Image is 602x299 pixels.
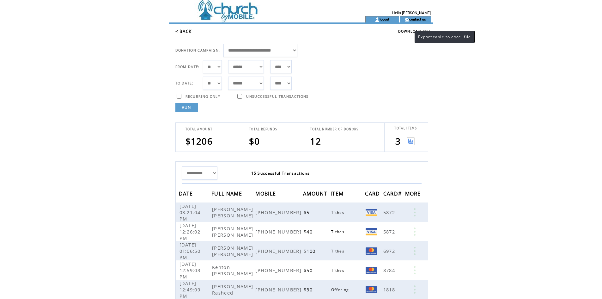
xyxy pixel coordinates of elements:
[255,209,303,215] span: [PHONE_NUMBER]
[383,228,397,235] span: 5872
[383,209,397,215] span: 5872
[212,206,255,219] span: [PERSON_NAME] [PERSON_NAME]
[331,248,346,254] span: Tithes
[407,137,415,145] img: View graph
[310,127,358,131] span: TOTAL NUMBER OF DONORS
[383,286,397,293] span: 1818
[380,17,389,21] a: logout
[304,267,314,273] span: $50
[366,286,377,293] img: Mastercard
[212,245,255,257] span: [PERSON_NAME] [PERSON_NAME]
[395,135,401,147] span: 3
[246,94,308,99] span: UNSUCCESSFUL TRANSACTIONS
[365,191,381,195] a: CARD
[366,209,377,216] img: Visa
[212,283,253,296] span: [PERSON_NAME] Rasheed
[175,48,220,53] span: DONATION CAMPAIGN:
[251,171,310,176] span: 15 Successful Transactions
[365,189,381,200] span: CARD
[179,191,195,195] a: DATE
[211,191,244,195] a: FULL NAME
[405,189,423,200] span: MORE
[304,248,317,254] span: $100
[392,11,431,15] span: Hello [PERSON_NAME]
[366,247,377,255] img: Mastercard
[304,209,311,215] span: $5
[255,248,303,254] span: [PHONE_NUMBER]
[175,28,192,34] a: < BACK
[366,228,377,235] img: Visa
[394,126,417,130] span: TOTAL ITEMS
[375,17,380,22] img: account_icon.gif
[185,127,213,131] span: TOTAL AMOUNT
[179,241,201,260] span: [DATE] 01:06:50 PM
[185,94,221,99] span: RECURRING ONLY
[383,191,404,195] a: CARD#
[303,189,329,200] span: AMOUNT
[310,135,321,147] span: 12
[179,189,195,200] span: DATE
[304,228,314,235] span: $40
[409,17,426,21] a: contact us
[255,267,303,273] span: [PHONE_NUMBER]
[383,248,397,254] span: 6972
[398,29,430,34] a: DOWNLOAD CSV
[383,267,397,273] span: 8784
[331,287,351,292] span: Offering
[331,189,345,200] span: ITEM
[331,210,346,215] span: Tithes
[175,81,194,85] span: TO DATE:
[179,280,201,299] span: [DATE] 12:49:09 PM
[175,103,198,112] a: RUN
[418,34,471,40] span: Export table to excel file
[404,17,409,22] img: contact_us_icon.gif
[255,228,303,235] span: [PHONE_NUMBER]
[304,286,314,293] span: $30
[179,261,201,280] span: [DATE] 12:59:03 PM
[211,189,244,200] span: FULL NAME
[255,189,277,200] span: MOBILE
[249,135,260,147] span: $0
[331,229,346,234] span: Tithes
[185,135,213,147] span: $1206
[366,267,377,274] img: Mastercard
[212,264,255,277] span: Kenton [PERSON_NAME]
[331,268,346,273] span: Tithes
[383,189,404,200] span: CARD#
[255,286,303,293] span: [PHONE_NUMBER]
[212,225,255,238] span: [PERSON_NAME] [PERSON_NAME]
[255,191,277,195] a: MOBILE
[175,65,200,69] span: FROM DATE:
[179,222,201,241] span: [DATE] 12:26:02 PM
[249,127,277,131] span: TOTAL REFUNDS
[303,191,329,195] a: AMOUNT
[331,191,345,195] a: ITEM
[179,203,201,222] span: [DATE] 03:21:04 PM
